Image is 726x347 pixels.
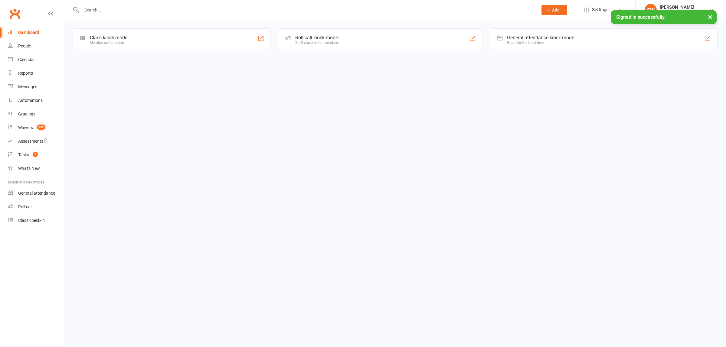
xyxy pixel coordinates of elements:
div: Roll call [18,204,32,209]
div: Roll call kiosk mode [295,35,339,41]
div: People [18,44,31,48]
div: Hurstville Martial Arts [660,10,700,15]
a: Class kiosk mode [8,214,64,227]
a: Calendar [8,53,64,66]
div: Staff check-in for members [295,41,339,45]
div: Calendar [18,57,35,62]
span: 252 [37,125,45,130]
input: Search... [80,6,534,14]
a: What's New [8,162,64,175]
div: What's New [18,166,40,171]
button: × [705,10,716,23]
span: Settings [592,3,609,17]
a: Gradings [8,107,64,121]
div: Reports [18,71,33,76]
div: Gradings [18,112,35,116]
span: 3 [33,152,38,157]
div: [PERSON_NAME] [660,5,700,10]
span: Signed in successfully. [616,14,665,20]
div: SW [645,4,657,16]
div: Waivers [18,125,33,130]
div: Dashboard [18,30,39,35]
span: Add [552,8,560,12]
div: Tasks [18,152,29,157]
div: Messages [18,84,37,89]
div: Automations [18,98,43,103]
div: Assessments [18,139,48,144]
a: Roll call [8,200,64,214]
a: Reports [8,66,64,80]
a: Automations [8,94,64,107]
div: Great for the front desk [507,41,574,45]
div: Class check-in [18,218,45,223]
a: Waivers 252 [8,121,64,135]
button: Add [541,5,567,15]
a: Dashboard [8,26,64,39]
a: Clubworx [7,6,22,21]
a: People [8,39,64,53]
a: Messages [8,80,64,94]
a: General attendance kiosk mode [8,186,64,200]
div: General attendance [18,191,55,196]
a: Tasks 3 [8,148,64,162]
div: Class kiosk mode [90,35,127,41]
div: Member self check-in [90,41,127,45]
div: General attendance kiosk mode [507,35,574,41]
a: Assessments [8,135,64,148]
